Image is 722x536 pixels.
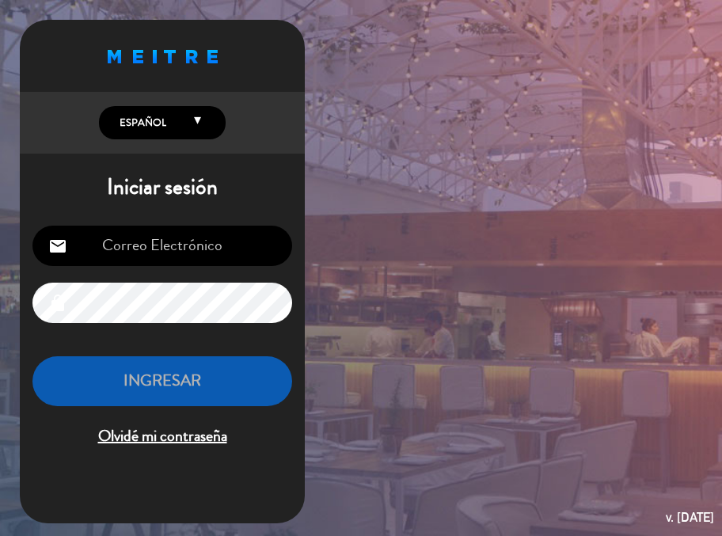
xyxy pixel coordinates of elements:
img: MEITRE [108,50,218,63]
h1: Iniciar sesión [20,174,305,201]
span: Olvidé mi contraseña [32,424,292,450]
i: email [48,237,67,256]
div: v. [DATE] [666,507,714,528]
input: Correo Electrónico [32,226,292,266]
i: lock [48,294,67,313]
span: Español [116,115,166,131]
button: INGRESAR [32,356,292,406]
